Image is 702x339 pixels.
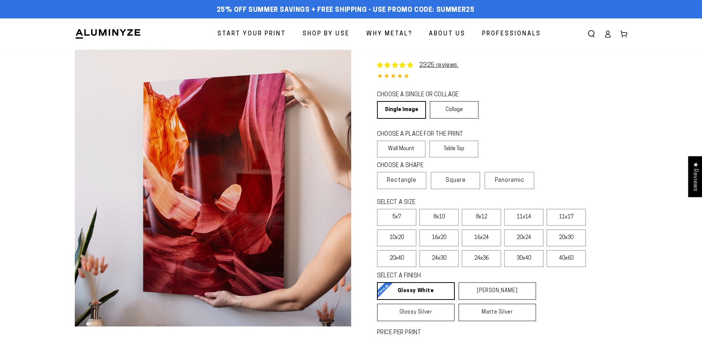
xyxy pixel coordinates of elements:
summary: Search our site [583,26,600,42]
legend: CHOOSE A SHAPE [377,162,473,170]
label: 20x30 [546,229,586,246]
label: 20x24 [504,229,544,246]
span: Professionals [482,29,541,39]
a: Start Your Print [212,24,291,44]
a: 2325 reviews. [419,62,459,68]
span: Panoramic [495,177,524,183]
a: Matte Silver [458,304,536,321]
a: Single Image [377,101,426,119]
label: Wall Mount [377,141,426,158]
label: 16x20 [419,229,459,246]
label: 8x10 [419,209,459,226]
label: Table Top [429,141,478,158]
legend: CHOOSE A SINGLE OR COLLAGE [377,91,472,99]
label: 24x36 [462,250,501,267]
label: 40x60 [546,250,586,267]
label: 8x12 [462,209,501,226]
label: 5x7 [377,209,416,226]
a: [PERSON_NAME] [458,282,536,300]
span: Start Your Print [217,29,286,39]
label: 16x24 [462,229,501,246]
a: Collage [430,101,479,119]
a: Why Metal? [361,24,418,44]
a: Glossy Silver [377,304,455,321]
a: Glossy White [377,282,455,300]
legend: SELECT A FINISH [377,272,518,280]
label: PRICE PER PRINT [377,329,628,337]
span: Why Metal? [366,29,412,39]
label: 11x17 [546,209,586,226]
span: 25% off Summer Savings + Free Shipping - Use Promo Code: SUMMER25 [217,6,475,14]
a: Professionals [476,24,546,44]
div: 4.85 out of 5.0 stars [377,72,628,82]
span: Shop By Use [303,29,350,39]
img: Aluminyze [75,28,141,39]
legend: CHOOSE A PLACE FOR THE PRINT [377,130,472,139]
a: Shop By Use [297,24,355,44]
label: 20x40 [377,250,416,267]
div: Click to open Judge.me floating reviews tab [688,156,702,197]
label: 10x20 [377,229,416,246]
label: 30x40 [504,250,544,267]
label: 11x14 [504,209,544,226]
a: About Us [423,24,471,44]
legend: SELECT A SIZE [377,198,524,207]
label: 24x30 [419,250,459,267]
span: About Us [429,29,465,39]
span: Square [446,176,466,185]
span: Rectangle [387,176,416,185]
